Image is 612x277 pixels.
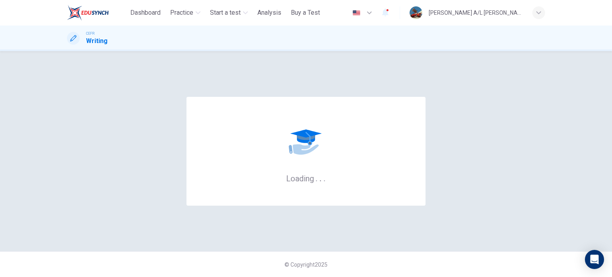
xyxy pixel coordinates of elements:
[167,6,204,20] button: Practice
[257,8,281,18] span: Analysis
[67,5,109,21] img: ELTC logo
[323,171,326,184] h6: .
[315,171,318,184] h6: .
[127,6,164,20] button: Dashboard
[284,261,328,268] span: © Copyright 2025
[207,6,251,20] button: Start a test
[291,8,320,18] span: Buy a Test
[351,10,361,16] img: en
[429,8,523,18] div: [PERSON_NAME] A/L [PERSON_NAME]
[410,6,422,19] img: Profile picture
[86,36,108,46] h1: Writing
[319,171,322,184] h6: .
[170,8,193,18] span: Practice
[67,5,127,21] a: ELTC logo
[210,8,241,18] span: Start a test
[288,6,323,20] button: Buy a Test
[86,31,94,36] span: CEFR
[254,6,284,20] button: Analysis
[585,250,604,269] div: Open Intercom Messenger
[286,173,326,183] h6: Loading
[130,8,161,18] span: Dashboard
